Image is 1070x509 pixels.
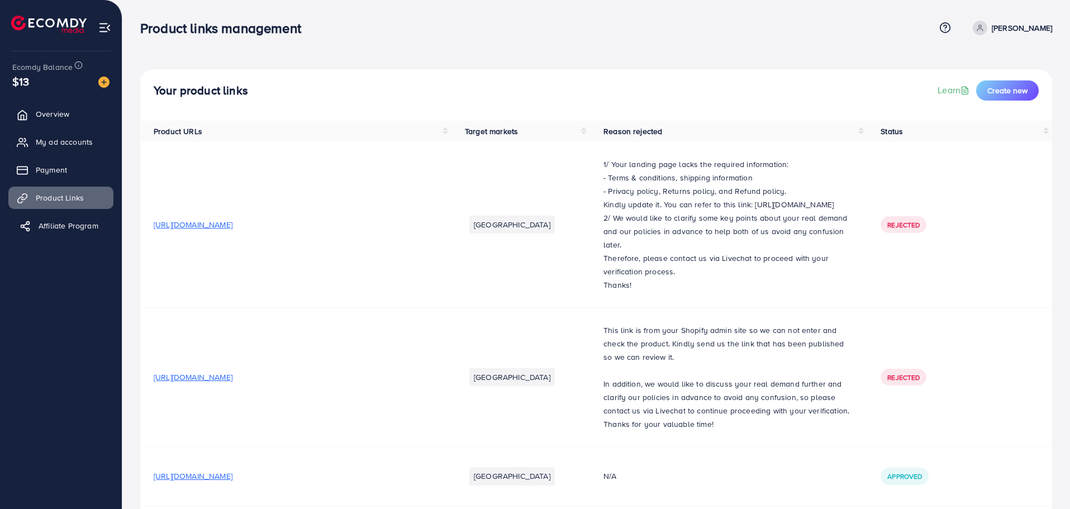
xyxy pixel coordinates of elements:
h4: Your product links [154,84,248,98]
li: [GEOGRAPHIC_DATA] [469,368,555,386]
span: $13 [11,72,30,91]
h3: Product links management [140,20,310,36]
p: Therefore, please contact us via Livechat to proceed with your verification process. [603,251,854,278]
span: Target markets [465,126,518,137]
img: logo [11,16,87,33]
a: Affiliate Program [8,215,113,237]
p: [PERSON_NAME] [992,21,1052,35]
p: - Privacy policy, Returns policy, and Refund policy. [603,184,854,198]
a: Product Links [8,187,113,209]
p: 1/ Your landing page lacks the required information: [603,158,854,171]
span: Rejected [887,220,920,230]
a: My ad accounts [8,131,113,153]
p: In addition, we would like to discuss your real demand further and clarify our policies in advanc... [603,377,854,417]
span: Ecomdy Balance [12,61,73,73]
iframe: Chat [1023,459,1062,501]
span: Affiliate Program [39,220,98,231]
span: Overview [36,108,69,120]
a: Learn [938,84,972,97]
p: Kindly update it. You can refer to this link: [URL][DOMAIN_NAME] [603,198,854,211]
img: image [98,77,110,88]
span: Product URLs [154,126,202,137]
span: [URL][DOMAIN_NAME] [154,372,232,383]
a: [PERSON_NAME] [968,21,1052,35]
span: Approved [887,472,922,481]
p: - Terms & conditions, shipping information [603,171,854,184]
p: 2/ We would like to clarify some key points about your real demand and our policies in advance to... [603,211,854,251]
span: Rejected [887,373,920,382]
a: Overview [8,103,113,125]
img: menu [98,21,111,34]
a: Payment [8,159,113,181]
span: Reason rejected [603,126,662,137]
p: Thanks for your valuable time! [603,417,854,431]
span: Status [881,126,903,137]
span: Payment [36,164,67,175]
p: Thanks! [603,278,854,292]
span: Product Links [36,192,84,203]
span: [URL][DOMAIN_NAME] [154,470,232,482]
span: [URL][DOMAIN_NAME] [154,219,232,230]
p: This link is from your Shopify admin site so we can not enter and check the product. Kindly send ... [603,324,854,364]
span: N/A [603,470,616,482]
li: [GEOGRAPHIC_DATA] [469,216,555,234]
span: My ad accounts [36,136,93,148]
button: Create new [976,80,1039,101]
span: Create new [987,85,1028,96]
li: [GEOGRAPHIC_DATA] [469,467,555,485]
